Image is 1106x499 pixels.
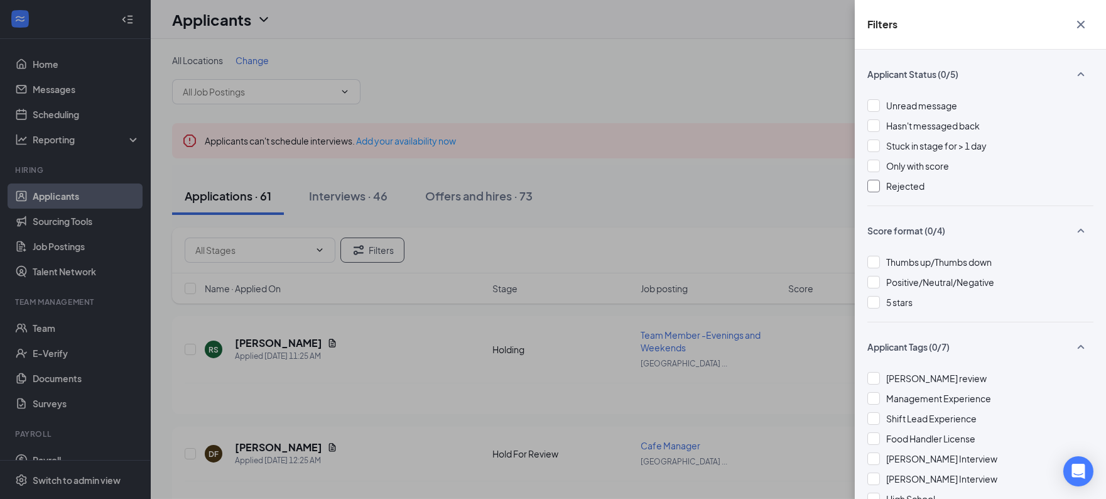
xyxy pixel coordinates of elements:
[1068,219,1093,243] button: SmallChevronUp
[1063,456,1093,486] div: Open Intercom Messenger
[867,18,897,31] h5: Filters
[886,433,975,444] span: Food Handler License
[886,393,991,404] span: Management Experience
[886,180,924,192] span: Rejected
[1073,339,1088,354] svg: SmallChevronUp
[886,413,977,424] span: Shift Lead Experience
[1068,62,1093,86] button: SmallChevronUp
[867,341,950,353] span: Applicant Tags (0/7)
[886,473,997,485] span: [PERSON_NAME] Interview
[1073,67,1088,82] svg: SmallChevronUp
[867,224,945,237] span: Score format (0/4)
[886,373,987,384] span: [PERSON_NAME] review
[886,297,913,308] span: 5 stars
[1068,335,1093,359] button: SmallChevronUp
[1073,223,1088,238] svg: SmallChevronUp
[886,277,994,288] span: Positive/Neutral/Negative
[886,100,957,111] span: Unread message
[886,120,980,131] span: Hasn't messaged back
[867,68,958,80] span: Applicant Status (0/5)
[1073,17,1088,32] svg: Cross
[886,256,992,268] span: Thumbs up/Thumbs down
[886,140,987,151] span: Stuck in stage for > 1 day
[886,160,949,172] span: Only with score
[886,453,997,464] span: [PERSON_NAME] Interview
[1068,13,1093,36] button: Cross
